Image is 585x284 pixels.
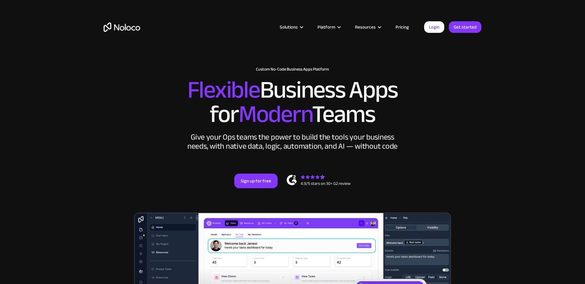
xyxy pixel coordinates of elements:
a: home [104,23,140,32]
a: Sign up for free [234,174,278,188]
h1: Custom No-Code Business Apps Platform [104,67,481,72]
a: Get started [449,21,481,33]
div: Give your Ops teams the power to build the tools your business needs, with native data, logic, au... [186,133,399,151]
span: Modern [239,92,312,137]
span: Flexible [187,67,260,113]
div: Solutions [272,23,310,31]
div: Resources [347,23,388,31]
div: Platform [317,23,335,31]
div: Solutions [280,23,298,31]
h2: Business Apps for Teams [104,78,481,126]
div: Resources [355,23,376,31]
div: Platform [310,23,347,31]
a: Login [424,21,444,33]
a: Pricing [388,23,417,31]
